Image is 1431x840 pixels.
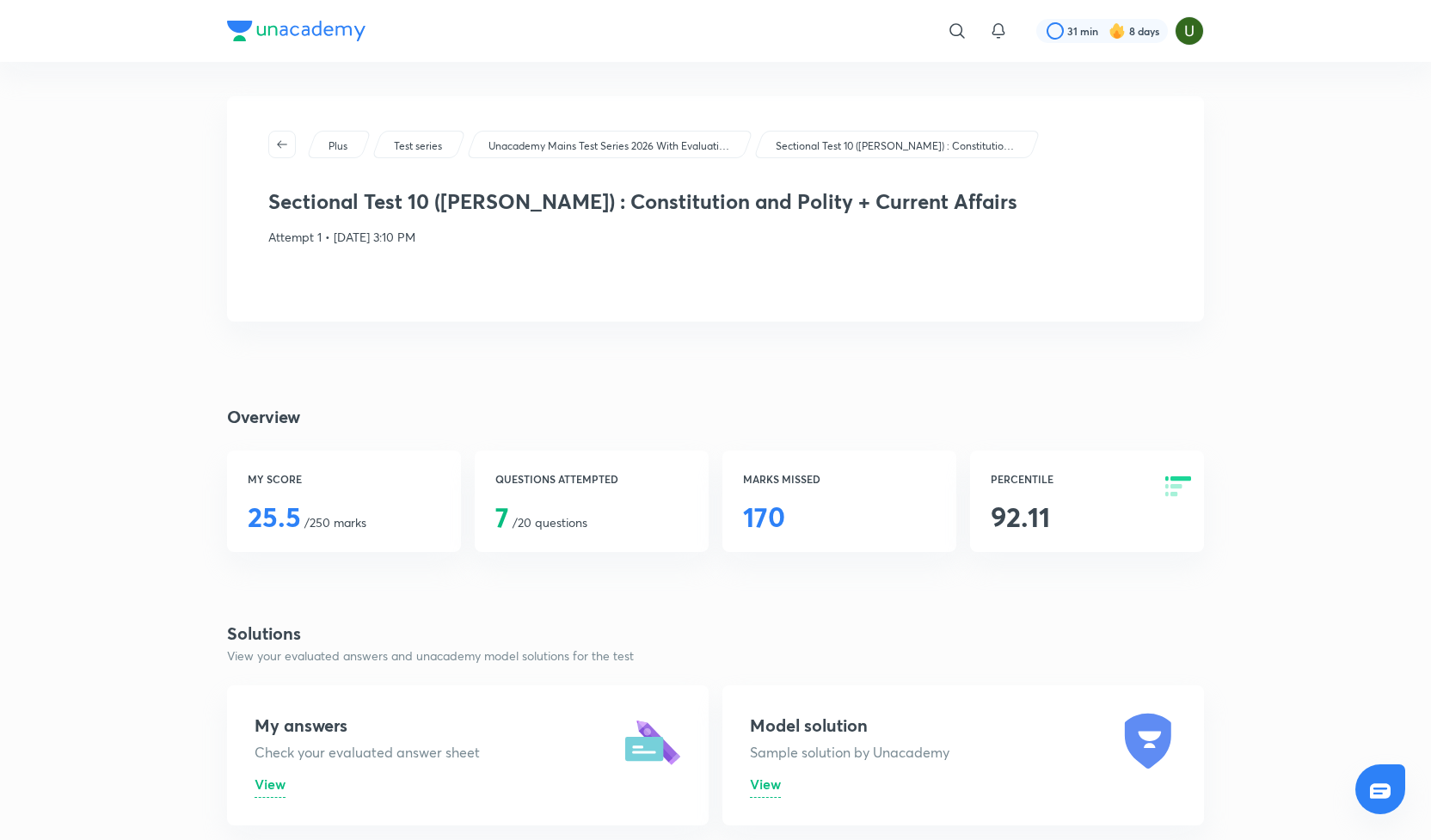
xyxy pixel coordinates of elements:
[750,713,949,739] h4: Model solution
[495,471,688,487] h6: QUESTIONS ATTEMPTED
[255,775,286,793] span: View
[255,776,286,798] a: View
[625,713,681,769] img: my answers
[743,498,785,535] span: 170
[248,471,440,487] h6: MY SCORE
[1109,22,1126,40] img: streak
[1121,713,1176,769] img: model solution
[227,621,1204,647] h4: Solutions
[1163,471,1194,502] img: PERCENTILE
[248,498,301,535] span: 25.5
[776,138,1016,154] p: Sectional Test 10 ([PERSON_NAME]) : Constitution and Polity + Current Affairs
[495,498,509,535] span: 7
[488,138,729,154] p: Unacademy Mains Test Series 2026 With Evaluation
[268,228,1163,246] p: Attempt 1 • [DATE] 3:10 PM
[227,404,1204,430] h4: Overview
[255,713,480,739] h4: My answers
[227,647,1204,665] p: View your evaluated answers and unacademy model solutions for the test
[991,498,1050,535] span: 92.11
[991,471,1183,487] h6: PERCENTILE
[329,138,347,154] p: Plus
[750,776,781,798] a: View
[268,189,1163,214] h3: Sectional Test 10 ([PERSON_NAME]) : Constitution and Polity + Current Affairs
[750,775,781,793] span: View
[743,471,936,487] h6: MARKS MISSED
[326,138,351,154] a: Plus
[394,138,442,154] p: Test series
[391,138,445,154] a: Test series
[227,21,365,41] img: Company Logo
[1175,16,1204,46] img: Aishwary Kumar
[495,514,587,530] span: /20 questions
[750,742,949,763] p: Sample solution by Unacademy
[773,138,1020,154] a: Sectional Test 10 ([PERSON_NAME]) : Constitution and Polity + Current Affairs
[248,514,366,530] span: /250 marks
[255,742,480,763] p: Check your evaluated answer sheet
[486,138,733,154] a: Unacademy Mains Test Series 2026 With Evaluation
